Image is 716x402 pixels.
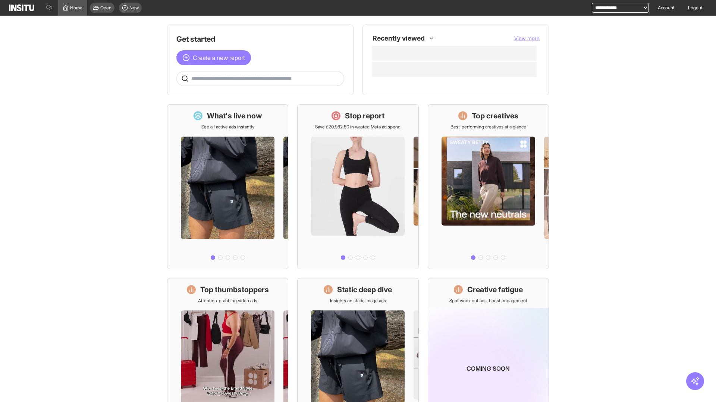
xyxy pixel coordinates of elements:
a: What's live nowSee all active ads instantly [167,104,288,269]
p: Best-performing creatives at a glance [450,124,526,130]
h1: Stop report [345,111,384,121]
a: Top creativesBest-performing creatives at a glance [428,104,549,269]
span: Create a new report [193,53,245,62]
p: See all active ads instantly [201,124,254,130]
button: View more [514,35,540,42]
p: Insights on static image ads [330,298,386,304]
span: New [129,5,139,11]
h1: What's live now [207,111,262,121]
h1: Top creatives [472,111,518,121]
img: Logo [9,4,34,11]
p: Attention-grabbing video ads [198,298,257,304]
a: Stop reportSave £20,982.50 in wasted Meta ad spend [297,104,418,269]
span: View more [514,35,540,41]
p: Save £20,982.50 in wasted Meta ad spend [315,124,401,130]
h1: Top thumbstoppers [200,284,269,295]
h1: Get started [176,34,344,44]
span: Open [100,5,112,11]
h1: Static deep dive [337,284,392,295]
button: Create a new report [176,50,251,65]
span: Home [70,5,82,11]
